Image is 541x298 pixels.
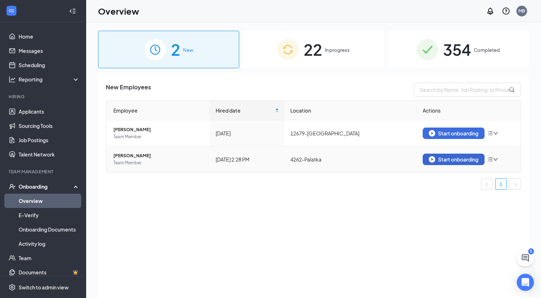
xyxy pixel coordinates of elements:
[518,8,525,14] div: MB
[183,46,193,54] span: New
[69,8,76,15] svg: Collapse
[481,178,492,190] li: Previous Page
[510,178,521,190] li: Next Page
[19,222,80,237] a: Onboarding Documents
[216,129,279,137] div: [DATE]
[19,237,80,251] a: Activity log
[19,104,80,119] a: Applicants
[113,152,204,159] span: [PERSON_NAME]
[216,155,279,163] div: [DATE] 2:28 PM
[19,251,80,265] a: Team
[502,7,510,15] svg: QuestionInfo
[513,182,517,187] span: right
[429,130,478,136] div: Start onboarding
[285,146,417,172] td: 4262-Palatka
[495,178,507,190] li: 1
[528,248,534,254] div: 5
[423,154,485,165] button: Start onboarding
[481,178,492,190] button: left
[19,194,80,208] a: Overview
[474,46,500,54] span: Completed
[414,83,521,97] input: Search by Name, Job Posting, or Process
[19,44,80,58] a: Messages
[496,179,506,189] a: 1
[521,254,530,262] svg: ChatActive
[325,46,350,54] span: In progress
[19,265,80,279] a: DocumentsCrown
[113,126,204,133] span: [PERSON_NAME]
[493,157,498,162] span: down
[417,101,521,120] th: Actions
[443,37,471,62] span: 354
[113,159,204,167] span: Team Member
[429,156,478,163] div: Start onboarding
[487,130,493,136] span: bars
[9,284,16,291] svg: Settings
[9,76,16,83] svg: Analysis
[19,76,80,83] div: Reporting
[485,182,489,187] span: left
[9,183,16,190] svg: UserCheck
[19,133,80,147] a: Job Postings
[423,128,485,139] button: Start onboarding
[9,169,78,175] div: Team Management
[510,178,521,190] button: right
[304,37,322,62] span: 22
[98,5,139,17] h1: Overview
[113,133,204,140] span: Team Member
[285,120,417,146] td: 12679-[GEOGRAPHIC_DATA]
[19,119,80,133] a: Sourcing Tools
[19,29,80,44] a: Home
[285,101,417,120] th: Location
[517,274,534,291] div: Open Intercom Messenger
[19,58,80,72] a: Scheduling
[19,147,80,162] a: Talent Network
[486,7,495,15] svg: Notifications
[493,131,498,136] span: down
[19,183,74,190] div: Onboarding
[216,106,274,114] span: Hired date
[8,7,15,14] svg: WorkstreamLogo
[487,157,493,162] span: bars
[106,83,151,97] span: New Employees
[19,208,80,222] a: E-Verify
[517,249,534,267] button: ChatActive
[171,37,180,62] span: 2
[9,94,78,100] div: Hiring
[19,284,69,291] div: Switch to admin view
[106,101,210,120] th: Employee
